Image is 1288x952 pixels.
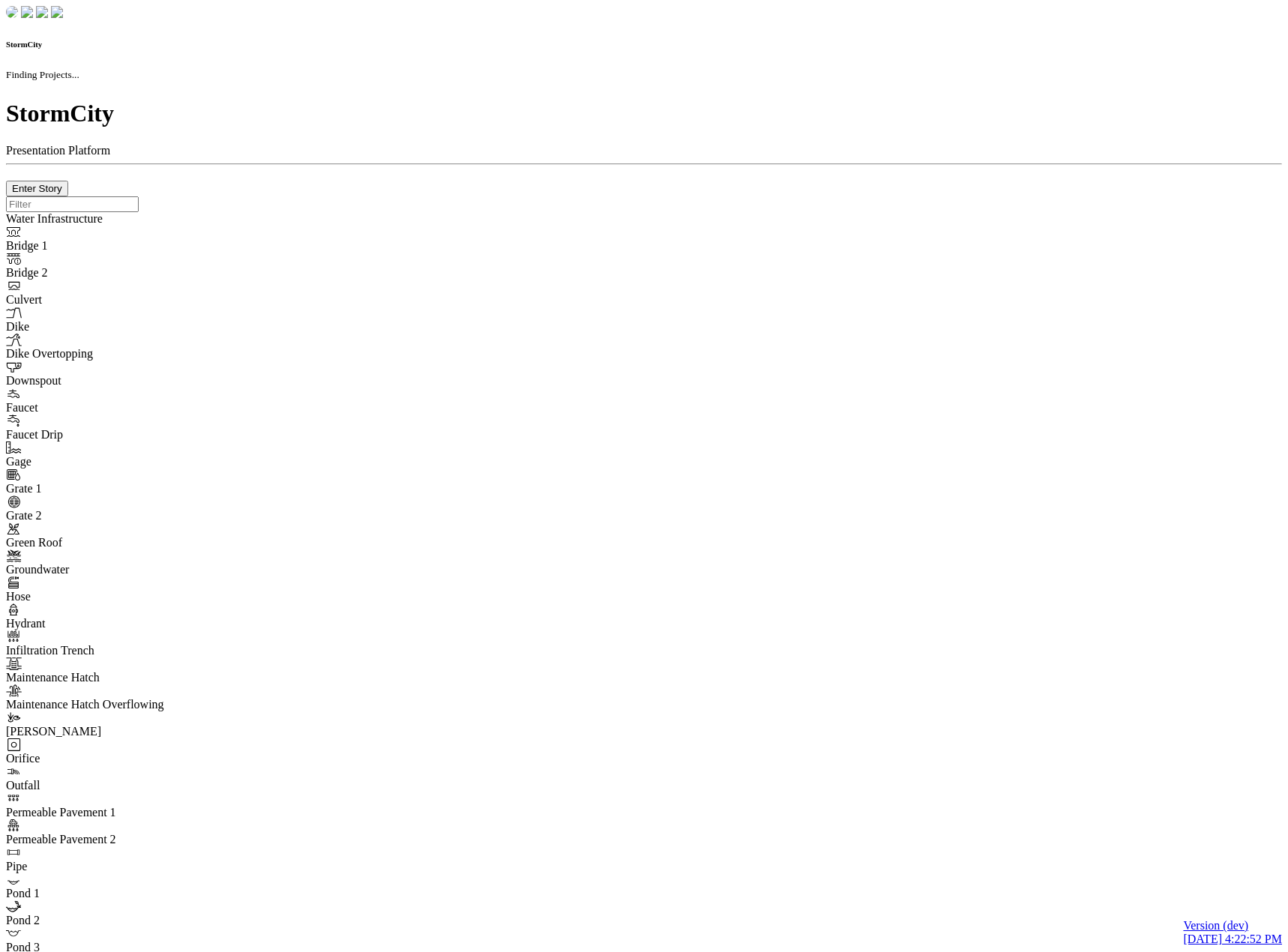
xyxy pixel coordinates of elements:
[6,536,210,549] div: Green Roof
[6,698,210,711] div: Maintenance Hatch Overflowing
[6,69,79,80] small: Finding Projects...
[6,887,210,900] div: Pond 1
[6,40,1282,49] h6: StormCity
[1183,919,1282,946] a: Version (dev) [DATE] 4:22:52 PM
[6,320,210,334] div: Dike
[51,6,63,18] img: chi-fish-blink.png
[6,6,18,18] img: chi-fish-down.png
[6,509,210,522] div: Grate 2
[6,482,210,495] div: Grate 1
[36,6,48,18] img: chi-fish-up.png
[6,239,210,253] div: Bridge 1
[6,725,210,738] div: [PERSON_NAME]
[6,347,210,361] div: Dike Overtopping
[6,833,210,846] div: Permeable Pavement 2
[6,428,210,442] div: Faucet Drip
[6,779,210,792] div: Outfall
[6,860,210,873] div: Pipe
[6,455,210,469] div: Gage
[6,914,210,927] div: Pond 2
[6,212,210,226] div: Water Infrastructure
[6,644,210,657] div: Infiltration Trench
[6,144,110,157] span: Presentation Platform
[6,806,210,819] div: Permeable Pavement 1
[6,266,210,280] div: Bridge 2
[6,181,68,196] button: Enter Story
[6,590,210,603] div: Hose
[1183,933,1282,945] span: [DATE] 4:22:52 PM
[6,293,210,307] div: Culvert
[6,374,210,388] div: Downspout
[6,100,1282,127] h1: StormCity
[6,563,210,576] div: Groundwater
[21,6,33,18] img: chi-fish-down.png
[6,752,210,765] div: Orifice
[6,617,210,630] div: Hydrant
[6,671,210,684] div: Maintenance Hatch
[6,196,139,212] input: Filter
[6,401,210,415] div: Faucet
